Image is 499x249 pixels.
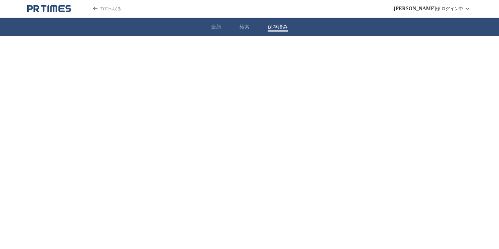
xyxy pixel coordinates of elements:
[268,24,288,30] button: 保存済み
[27,4,71,13] a: PR TIMESのトップページはこちら
[211,24,221,30] button: 最新
[82,6,121,12] a: PR TIMESのトップページはこちら
[239,24,249,30] button: 検索
[394,6,436,12] span: [PERSON_NAME]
